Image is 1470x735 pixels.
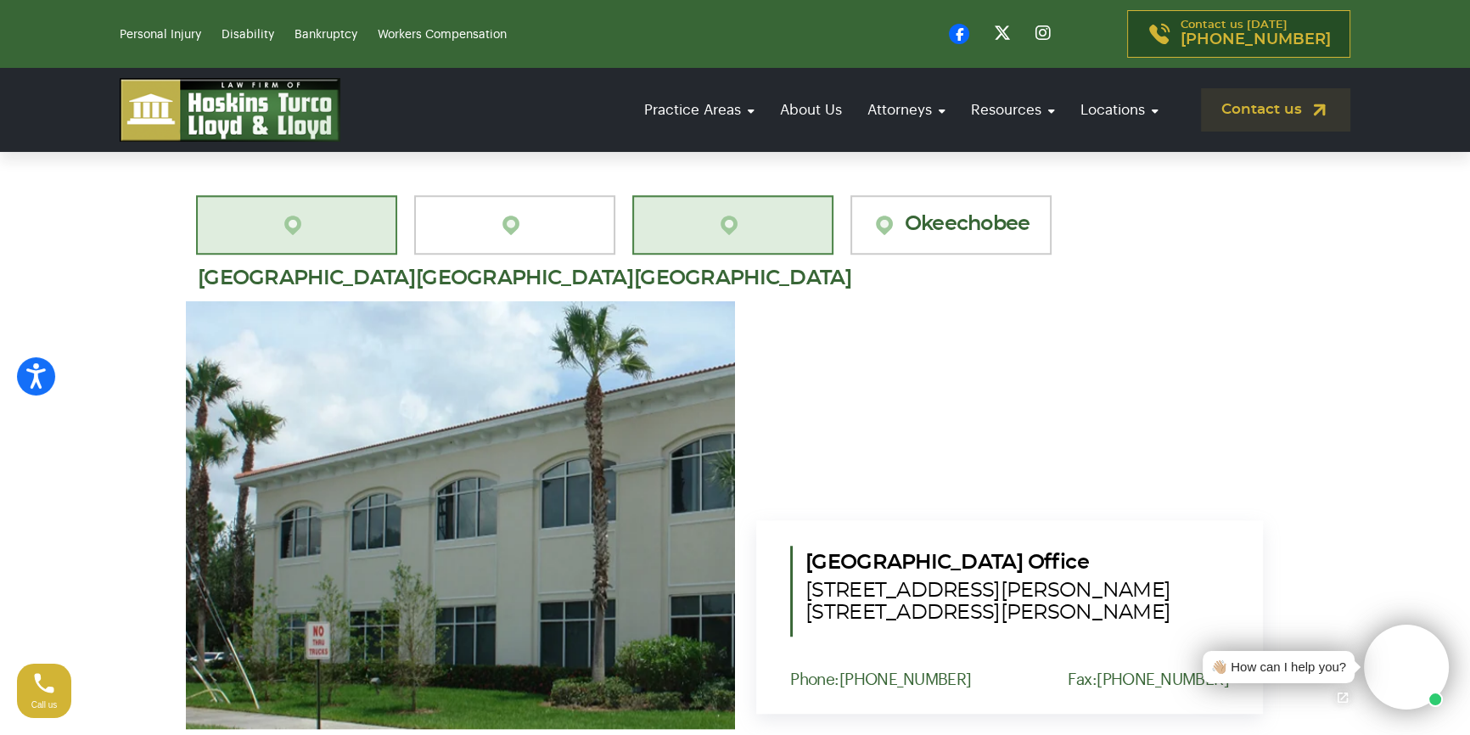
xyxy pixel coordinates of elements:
a: Locations [1072,86,1167,134]
a: Contact us [1201,88,1350,132]
a: [PHONE_NUMBER] [839,671,972,687]
a: [GEOGRAPHIC_DATA][PERSON_NAME] [414,195,615,255]
a: Attorneys [859,86,954,134]
p: Contact us [DATE] [1181,20,1331,48]
img: logo [120,78,340,142]
p: Phone: [790,670,972,688]
a: Bankruptcy [295,29,357,41]
a: Contact us [DATE][PHONE_NUMBER] [1127,10,1350,58]
img: location [281,213,313,238]
img: PSL Office [186,301,735,729]
a: [GEOGRAPHIC_DATA][PERSON_NAME] [196,195,397,255]
p: Fax: [1068,670,1229,688]
a: Workers Compensation [378,29,507,41]
a: Open chat [1325,680,1361,715]
img: location [499,213,531,238]
a: [PHONE_NUMBER] [1097,671,1229,687]
a: Disability [222,29,274,41]
a: About Us [771,86,850,134]
img: location [872,213,905,238]
span: [PHONE_NUMBER] [1181,31,1331,48]
a: Okeechobee [850,195,1052,255]
a: Personal Injury [120,29,201,41]
div: 👋🏼 How can I help you? [1211,658,1346,677]
img: location [717,213,749,238]
a: Resources [962,86,1063,134]
a: Practice Areas [636,86,763,134]
a: [GEOGRAPHIC_DATA] [632,195,833,255]
h5: [GEOGRAPHIC_DATA] Office [805,546,1229,624]
span: Call us [31,700,58,710]
span: [STREET_ADDRESS][PERSON_NAME] [STREET_ADDRESS][PERSON_NAME] [805,580,1229,624]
